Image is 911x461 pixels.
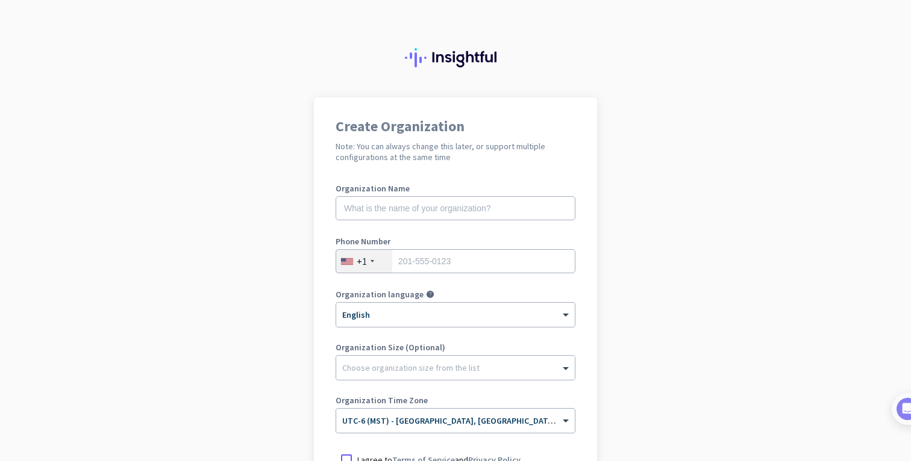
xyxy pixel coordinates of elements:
label: Organization Size (Optional) [336,343,575,351]
label: Organization Time Zone [336,396,575,404]
label: Organization language [336,290,424,299]
label: Phone Number [336,237,575,246]
input: What is the name of your organization? [336,196,575,220]
label: Organization Name [336,184,575,193]
i: help [426,290,434,299]
input: 201-555-0123 [336,249,575,273]
img: Insightful [405,48,506,67]
div: +1 [357,255,367,267]
h1: Create Organization [336,119,575,134]
h2: Note: You can always change this later, or support multiple configurations at the same time [336,141,575,162]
